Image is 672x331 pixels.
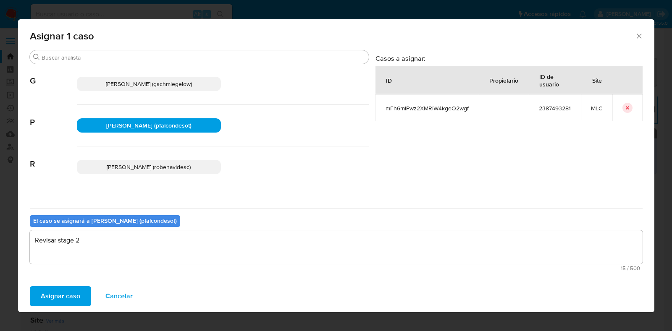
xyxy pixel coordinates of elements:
div: ID [376,70,402,90]
span: Asignar 1 caso [30,31,635,41]
div: [PERSON_NAME] (gschmiegelow) [77,77,221,91]
span: MLC [591,104,602,112]
span: 2387493281 [539,104,571,112]
span: Cancelar [105,287,133,305]
textarea: Revisar stage 2 [30,230,643,264]
button: Cancelar [94,286,144,306]
div: ID de usuario [529,66,580,94]
div: Site [582,70,612,90]
span: [PERSON_NAME] (robenavidesc) [107,163,191,171]
button: Asignar caso [30,286,91,306]
span: R [30,146,77,169]
span: Máximo 500 caracteres [32,266,640,271]
button: Cerrar ventana [635,32,643,39]
button: Buscar [33,54,40,60]
div: assign-modal [18,19,654,312]
span: [PERSON_NAME] (gschmiegelow) [106,80,192,88]
div: Propietario [479,70,528,90]
h3: Casos a asignar: [375,54,643,63]
div: [PERSON_NAME] (pfalcondesot) [77,118,221,133]
div: [PERSON_NAME] (robenavidesc) [77,160,221,174]
span: P [30,105,77,128]
button: icon-button [622,103,633,113]
input: Buscar analista [42,54,365,61]
span: mFh6mlPwz2XMRiW4kgeO2wgf [386,104,469,112]
span: G [30,63,77,86]
span: Asignar caso [41,287,80,305]
span: [PERSON_NAME] (pfalcondesot) [106,121,192,130]
b: El caso se asignará a [PERSON_NAME] (pfalcondesot) [33,216,177,225]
